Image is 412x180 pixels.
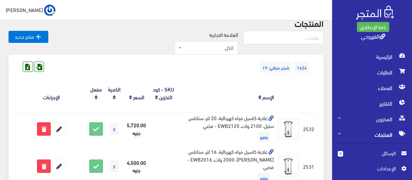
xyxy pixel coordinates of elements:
a: باقة الإنطلاق [357,22,389,32]
span: المخزون [338,111,406,127]
a: الإسم [262,92,274,102]
td: 2532 [301,112,316,146]
a: القهوجي [361,31,385,41]
span: [PERSON_NAME] [6,5,43,14]
td: غلاية كاسيل مياه كهربائية، 20 لتر، ستانلس ستيل، 2100 وات، EWB2120 - فضي [177,112,276,146]
a: السعر [133,92,144,102]
a: الكمية [108,84,120,94]
img: ghlay-myah-khrbayy-16-ltr-stanls-styl-2000-oat-ewb2016-fdy.jpg [278,156,299,177]
iframe: Drift Widget Chat Controller [9,131,36,158]
i:  [34,33,43,41]
span: الكل [183,44,233,51]
img: . [356,6,394,19]
th: الإجراءات [16,75,87,112]
span: 3 [110,160,119,172]
a: اﻹعدادات [338,164,406,176]
a: كل المنتجات [332,142,412,158]
input: بحث... [243,31,324,44]
td: 5,720.00 جنيه [123,112,150,146]
span: كل المنتجات [338,142,392,158]
span: الرئيسية [338,49,406,64]
span: 0 [338,151,343,157]
a: الطلبات [332,64,412,80]
a: منتج جديد [9,31,48,43]
span: الطلبات [338,64,406,80]
a: العملاء [332,80,412,96]
span: الرسائل [349,149,396,157]
a: التقارير [332,96,412,111]
img: ghlay-myah-khrbayy-20-ltr-stanls-styl-2100-oat-ewb2120-fdy.jpg [278,118,299,140]
a: ... [PERSON_NAME] [6,4,55,16]
span: المنتجات [338,127,406,142]
a: مفعل [90,84,102,94]
a: الرئيسية [332,49,412,64]
span: شحن مجاني: 19 [260,62,291,73]
a: المخزون [332,111,412,127]
h2: المنتجات [9,18,324,28]
span: العملاء [338,80,406,96]
a: المنتجات [332,127,412,142]
label: العلامة التجارية [209,31,238,39]
span: 3 [110,123,119,135]
span: 1424 [295,62,309,73]
span: التقارير [338,96,406,111]
span: رفايع [258,131,270,142]
span: اﻹعدادات [343,164,395,172]
span: الكل [174,41,238,55]
a: 0 الرسائل [338,149,406,164]
img: ... [44,5,55,16]
a: SKU - كود التخزين [153,84,174,102]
